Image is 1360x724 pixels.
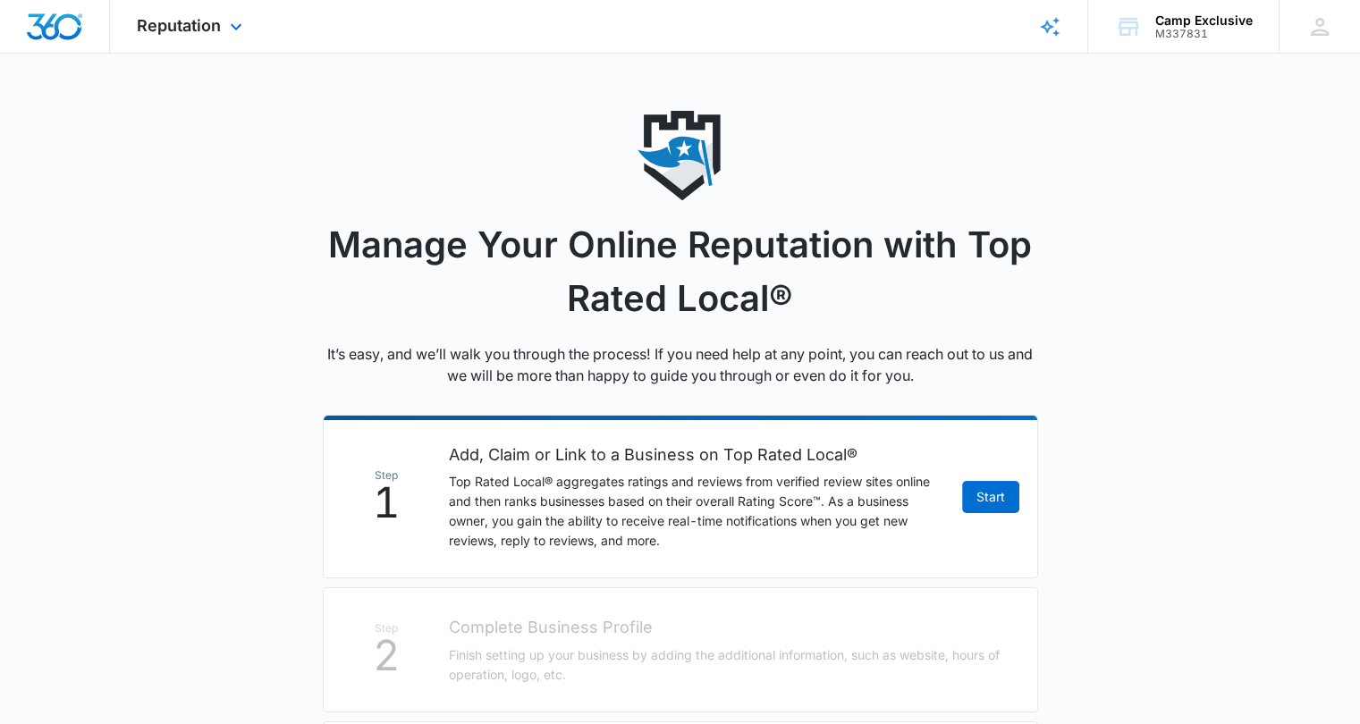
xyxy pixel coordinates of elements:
[449,472,944,551] p: Top Rated Local® aggregates ratings and reviews from verified review sites online and then ranks ...
[636,111,725,200] img: reputation icon
[962,481,1019,513] a: Start
[323,343,1038,386] p: It’s easy, and we’ll walk you through the process! If you need help at any point, you can reach o...
[323,218,1038,325] h1: Manage Your Online Reputation with Top Rated Local®
[449,442,944,467] h2: Add, Claim or Link to a Business on Top Rated Local®
[137,16,221,35] span: Reputation
[342,470,431,523] div: 1
[1155,13,1253,28] div: account name
[1155,28,1253,40] div: account id
[342,470,431,481] span: Step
